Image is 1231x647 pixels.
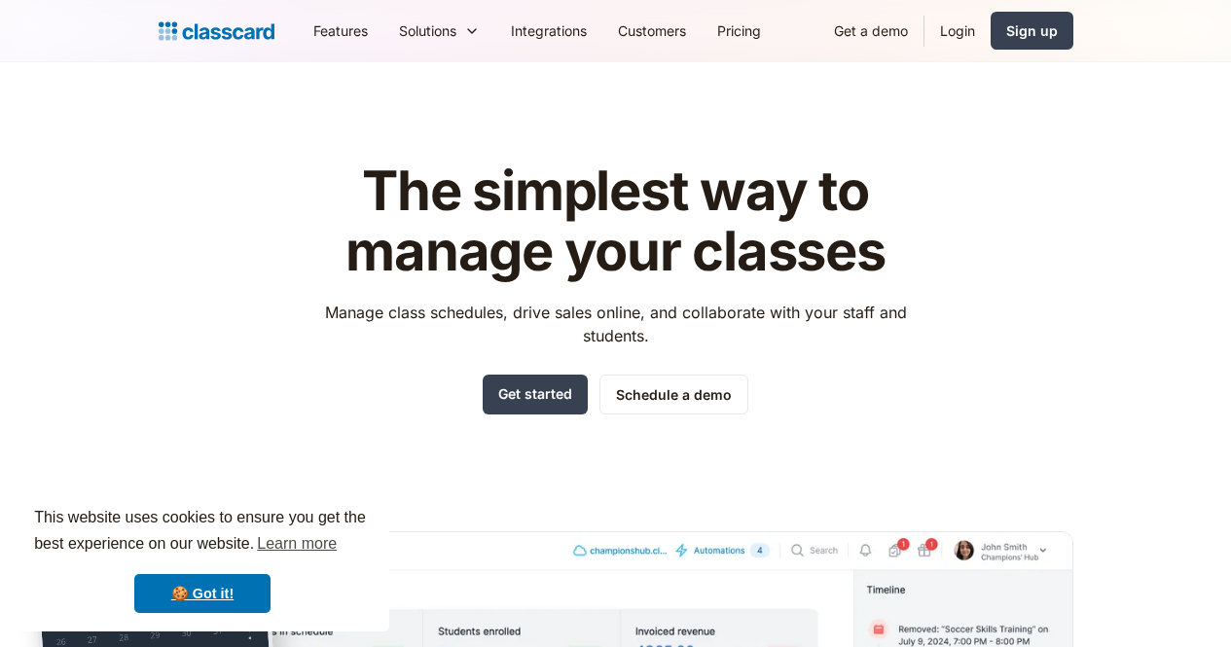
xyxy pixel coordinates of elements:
div: cookieconsent [16,487,389,631]
a: Get a demo [818,9,923,53]
h1: The simplest way to manage your classes [307,162,924,281]
a: Login [924,9,991,53]
a: Pricing [702,9,777,53]
div: Solutions [383,9,495,53]
a: Sign up [991,12,1073,50]
a: Logo [159,18,274,45]
a: Schedule a demo [599,375,748,414]
div: Solutions [399,20,456,41]
a: Integrations [495,9,602,53]
div: Sign up [1006,20,1058,41]
a: Features [298,9,383,53]
span: This website uses cookies to ensure you get the best experience on our website. [34,506,371,558]
p: Manage class schedules, drive sales online, and collaborate with your staff and students. [307,301,924,347]
a: Customers [602,9,702,53]
a: dismiss cookie message [134,574,271,613]
a: Get started [483,375,588,414]
a: learn more about cookies [254,529,340,558]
